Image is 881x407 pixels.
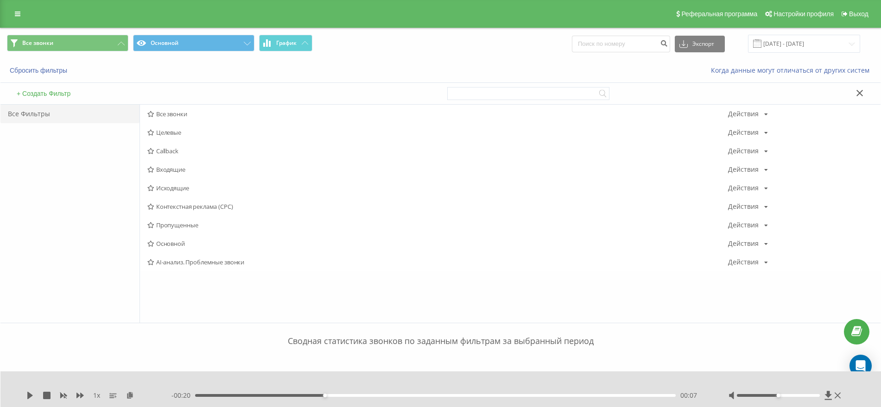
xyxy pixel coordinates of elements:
button: Основной [133,35,254,51]
div: Действия [728,111,759,117]
span: Выход [849,10,868,18]
button: + Создать Фильтр [14,89,73,98]
div: Действия [728,222,759,228]
span: Все звонки [22,39,53,47]
span: AI-анализ. Проблемные звонки [147,259,728,265]
input: Поиск по номеру [572,36,670,52]
span: Контекстная реклама (CPC) [147,203,728,210]
span: - 00:20 [171,391,195,400]
div: Accessibility label [777,394,780,397]
div: Действия [728,203,759,210]
span: График [276,40,297,46]
button: Сбросить фильтры [7,66,72,75]
span: Реферальная программа [681,10,757,18]
span: Все звонки [147,111,728,117]
div: Действия [728,185,759,191]
span: Целевые [147,129,728,136]
span: Основной [147,240,728,247]
button: Все звонки [7,35,128,51]
span: Входящие [147,166,728,173]
div: Действия [728,166,759,173]
span: Настройки профиля [773,10,834,18]
a: Когда данные могут отличаться от других систем [711,66,874,75]
div: Accessibility label [323,394,327,397]
span: 1 x [93,391,100,400]
span: Пропущенные [147,222,728,228]
div: Действия [728,240,759,247]
p: Сводная статистика звонков по заданным фильтрам за выбранный период [7,317,874,347]
span: Исходящие [147,185,728,191]
button: Экспорт [675,36,725,52]
div: Open Intercom Messenger [849,355,872,377]
button: Закрыть [853,89,867,99]
button: График [259,35,312,51]
div: Действия [728,148,759,154]
div: Действия [728,129,759,136]
span: 00:07 [680,391,697,400]
div: Действия [728,259,759,265]
span: Callback [147,148,728,154]
div: Все Фильтры [0,105,139,123]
